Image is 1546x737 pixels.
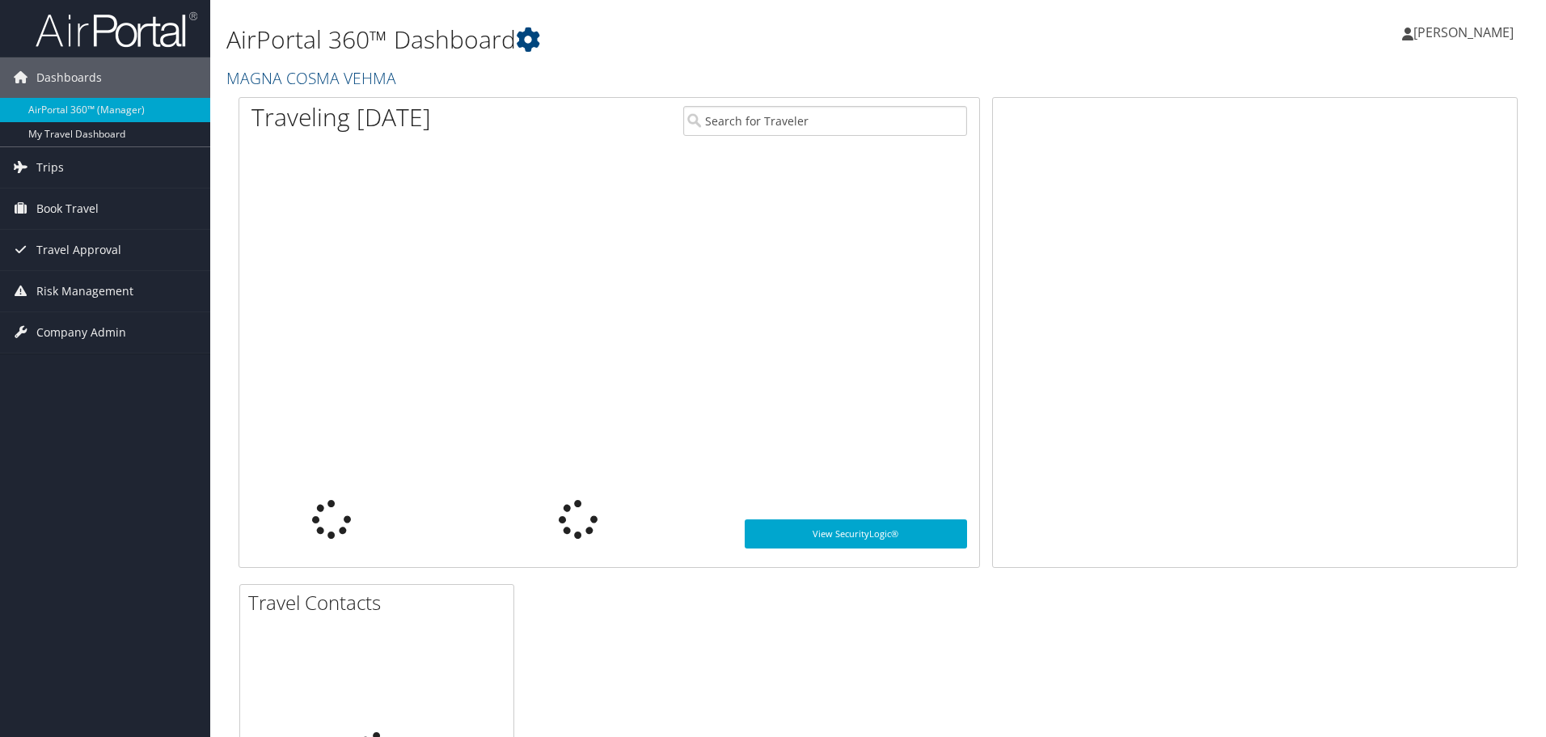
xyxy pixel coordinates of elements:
[248,589,513,616] h2: Travel Contacts
[745,519,967,549] a: View SecurityLogic®
[36,271,133,311] span: Risk Management
[36,147,64,188] span: Trips
[36,312,126,353] span: Company Admin
[1413,23,1514,41] span: [PERSON_NAME]
[36,11,197,49] img: airportal-logo.png
[226,67,400,89] a: MAGNA COSMA VEHMA
[683,106,967,136] input: Search for Traveler
[36,57,102,98] span: Dashboards
[1402,8,1530,57] a: [PERSON_NAME]
[36,230,121,270] span: Travel Approval
[36,188,99,229] span: Book Travel
[226,23,1096,57] h1: AirPortal 360™ Dashboard
[251,100,431,134] h1: Traveling [DATE]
